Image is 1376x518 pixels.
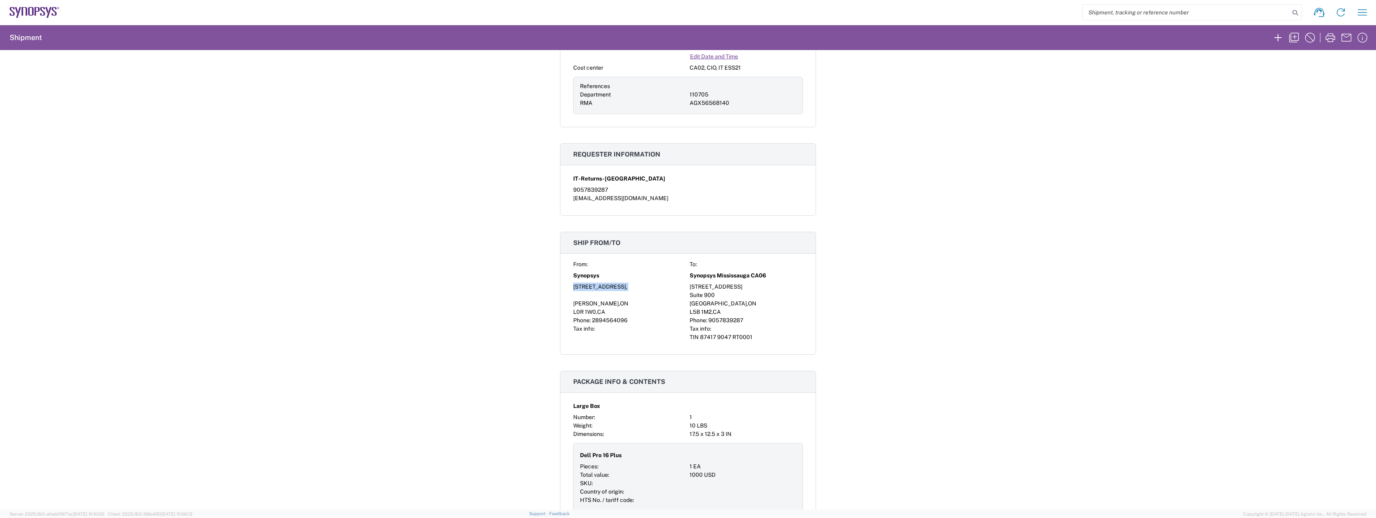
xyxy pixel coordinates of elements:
[580,83,610,89] span: References
[573,309,596,315] span: L0R 1W0
[573,422,592,429] span: Weight:
[597,309,605,315] span: CA
[161,512,192,516] span: [DATE] 10:06:13
[690,471,796,479] div: 1000 USD
[1243,510,1366,518] span: Copyright © [DATE]-[DATE] Agistix Inc., All Rights Reserved
[573,194,803,203] div: [EMAIL_ADDRESS][DOMAIN_NAME]
[747,300,748,307] span: ,
[690,261,697,267] span: To:
[580,90,686,99] div: Department
[573,402,600,410] span: Large Box
[596,309,597,315] span: ,
[690,422,803,430] div: 10 LBS
[573,283,686,291] div: [STREET_ADDRESS],
[690,317,707,323] span: Phone:
[580,488,624,495] span: Country of origin:
[529,511,549,516] a: Support
[580,472,609,478] span: Total value:
[690,50,738,64] a: Edit Date and Time
[690,271,766,280] span: Synopsys Mississauga CA06
[10,33,42,42] h2: Shipment
[690,413,803,422] div: 1
[619,300,620,307] span: ,
[580,463,598,470] span: Pieces:
[580,451,622,460] span: Dell Pro 16 Plus
[549,511,570,516] a: Feedback
[573,271,599,280] span: Synopsys
[690,283,803,291] div: [STREET_ADDRESS]
[573,378,665,385] span: Package info & contents
[573,186,803,194] div: 9057839287
[573,175,665,183] span: IT-Returns-[GEOGRAPHIC_DATA]
[712,309,713,315] span: ,
[708,317,743,323] span: 9057839287
[10,512,104,516] span: Server: 2025.18.0-a0edd1917ac
[690,99,796,107] div: AGX56568140
[108,512,192,516] span: Client: 2025.18.0-198a450
[573,300,619,307] span: [PERSON_NAME]
[573,261,588,267] span: From:
[73,512,104,516] span: [DATE] 10:10:00
[690,325,711,332] span: Tax info:
[690,90,796,99] div: 110705
[748,300,756,307] span: ON
[620,300,628,307] span: ON
[580,480,593,486] span: SKU:
[690,291,803,299] div: Suite 900
[592,317,628,323] span: 2894564096
[690,334,699,340] span: TIN
[690,64,803,72] div: CA02, CIO, IT ESS21
[573,414,595,420] span: Number:
[1082,5,1290,20] input: Shipment, tracking or reference number
[580,497,634,503] span: HTS No. / tariff code:
[690,300,747,307] span: [GEOGRAPHIC_DATA]
[690,309,712,315] span: L5B 1M2
[573,431,604,437] span: Dimensions:
[690,430,803,438] div: 17.5 x 12.5 x 3 IN
[690,462,796,471] div: 1 EA
[713,309,721,315] span: CA
[573,317,591,323] span: Phone:
[573,64,603,71] span: Cost center
[573,239,620,247] span: Ship from/to
[580,99,686,107] div: RMA
[700,334,752,340] span: 87417 9047 RT0001
[573,151,660,158] span: Requester information
[573,325,595,332] span: Tax info:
